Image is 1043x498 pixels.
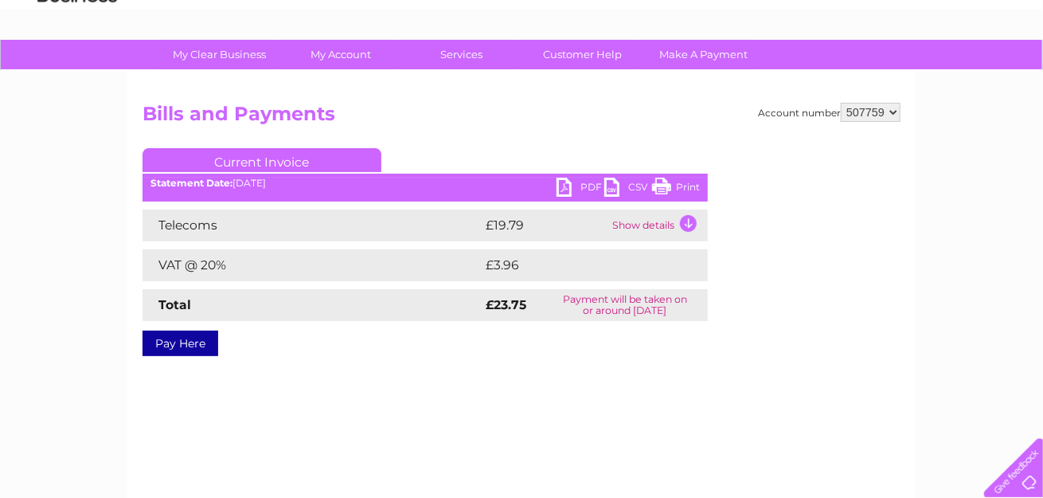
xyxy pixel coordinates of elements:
a: Make A Payment [639,40,770,69]
a: Contact [937,68,976,80]
a: Current Invoice [143,148,381,172]
td: Show details [608,210,708,241]
strong: £23.75 [486,297,526,312]
td: Payment will be taken on or around [DATE] [542,289,708,321]
a: Log out [990,68,1028,80]
h2: Bills and Payments [143,103,900,133]
a: 0333 014 3131 [743,8,853,28]
b: Statement Date: [150,177,232,189]
a: CSV [604,178,652,201]
a: Energy [803,68,838,80]
a: Pay Here [143,331,218,356]
div: [DATE] [143,178,708,189]
a: Telecoms [847,68,895,80]
a: Blog [904,68,928,80]
div: Account number [758,103,900,122]
a: My Account [275,40,407,69]
a: Print [652,178,700,201]
a: Services [396,40,528,69]
td: £19.79 [482,210,608,241]
a: My Clear Business [154,40,286,69]
td: £3.96 [482,249,671,281]
img: logo.png [37,41,118,90]
a: Water [763,68,793,80]
td: VAT @ 20% [143,249,482,281]
div: Clear Business is a trading name of Verastar Limited (registered in [GEOGRAPHIC_DATA] No. 3667643... [146,9,899,77]
a: Customer Help [518,40,649,69]
strong: Total [158,297,191,312]
td: Telecoms [143,210,482,241]
a: PDF [557,178,604,201]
